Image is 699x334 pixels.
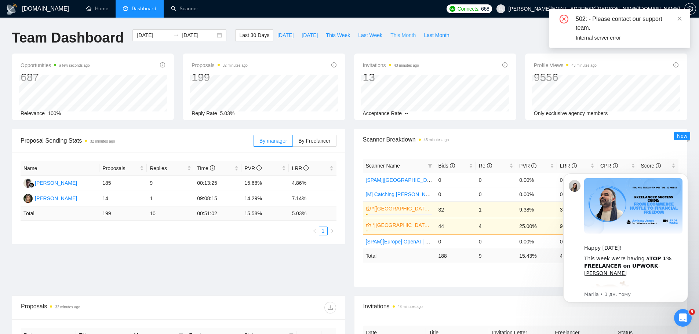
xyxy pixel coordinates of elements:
time: 43 minutes ago [394,63,419,67]
td: 0 [476,234,516,249]
span: Scanner Breakdown [363,135,679,144]
td: 0 [476,173,516,187]
span: Invitations [363,302,678,311]
span: user [498,6,503,11]
button: setting [684,3,696,15]
img: :excited: [32,114,79,161]
div: 199 [192,70,248,84]
iframe: Intercom notifications повідомлення [552,167,699,307]
td: 0 [435,173,476,187]
span: right [330,229,334,233]
span: Profile Views [534,61,597,70]
span: Time [197,165,215,171]
button: [DATE] [273,29,298,41]
span: Invitations [363,61,419,70]
th: Replies [147,161,194,176]
span: filter [426,160,434,171]
td: 0 [476,187,516,201]
div: 13 [363,70,419,84]
td: 0.00% [516,234,557,249]
span: [DATE] [277,31,294,39]
time: 43 minutes ago [571,63,596,67]
span: filter [428,164,432,168]
a: [M] Catching [PERSON_NAME] [366,191,438,197]
img: AK [23,179,33,188]
div: 9556 [534,70,597,84]
h1: Team Dashboard [12,29,124,47]
span: info-circle [303,165,309,170]
span: info-circle [572,163,577,168]
button: Last 30 Days [235,29,273,41]
td: 9 [476,249,516,263]
td: 9.38% [516,201,557,218]
img: IM [23,194,33,203]
td: 00:51:02 [194,206,241,221]
span: Replies [150,164,186,172]
td: Total [21,206,99,221]
span: By manager [259,138,287,144]
span: close-circle [560,15,568,23]
span: info-circle [210,165,215,170]
a: [SPAM][[GEOGRAPHIC_DATA]] OpenAI | Generative AI ML [366,177,502,183]
span: LRR [292,165,309,171]
button: right [328,227,336,235]
button: Last Week [354,29,386,41]
span: info-circle [256,165,262,170]
td: 09:08:15 [194,191,241,206]
span: setting [685,6,696,12]
th: Name [21,161,99,176]
span: CPR [600,163,618,169]
span: Proposals [102,164,138,172]
a: *[[GEOGRAPHIC_DATA]/[GEOGRAPHIC_DATA]] AI Agent Development [372,205,431,213]
td: 1 [147,191,194,206]
span: info-circle [487,163,492,168]
span: info-circle [531,163,536,168]
button: This Month [386,29,420,41]
span: LRR [560,163,577,169]
span: info-circle [613,163,618,168]
span: Relevance [21,110,45,116]
span: Last Week [358,31,382,39]
td: 14 [99,191,147,206]
time: 32 minutes ago [223,63,248,67]
span: Last 30 Days [239,31,269,39]
span: Connects: [458,5,480,13]
img: upwork-logo.png [449,6,455,12]
span: This Month [390,31,416,39]
td: 0.00% [516,187,557,201]
div: 687 [21,70,90,84]
time: a few seconds ago [59,63,90,67]
span: 668 [481,5,489,13]
a: [SPAM][Europe] OpenAI | Generative AI ML [366,239,465,245]
td: 32 [435,201,476,218]
span: download [325,305,336,311]
input: Start date [137,31,170,39]
span: info-circle [331,62,336,67]
time: 32 minutes ago [55,305,80,309]
td: 0 [435,234,476,249]
div: Internal server error [576,34,681,42]
a: IM[PERSON_NAME] [23,195,77,201]
td: 9 [147,176,194,191]
span: left [312,229,317,233]
span: 9 [689,309,695,315]
td: 185 [99,176,147,191]
a: 1 [319,227,327,235]
span: -- [405,110,408,116]
li: Next Page [328,227,336,235]
a: searchScanner [171,5,198,12]
td: 1 [476,201,516,218]
td: 0.00% [516,173,557,187]
span: This Week [326,31,350,39]
div: [PERSON_NAME] [35,194,77,202]
time: 43 minutes ago [424,138,449,142]
td: 15.43 % [516,249,557,263]
td: 00:13:25 [194,176,241,191]
span: Last Month [424,31,449,39]
td: 0 [435,187,476,201]
td: 14.29% [241,191,289,206]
